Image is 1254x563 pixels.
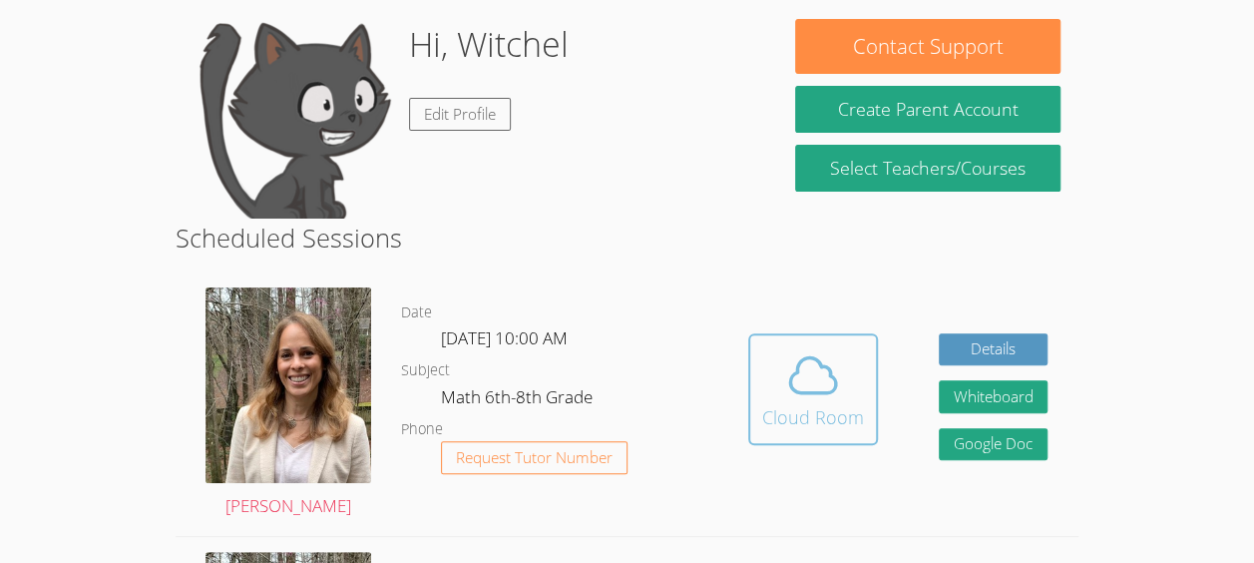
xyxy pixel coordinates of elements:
a: Edit Profile [409,98,511,131]
dt: Date [401,300,432,325]
span: [DATE] 10:00 AM [441,326,568,349]
a: [PERSON_NAME] [206,287,371,520]
img: default.png [194,19,393,219]
div: Cloud Room [762,403,864,431]
h2: Scheduled Sessions [176,219,1078,257]
img: avatar.png [206,287,371,483]
button: Request Tutor Number [441,441,627,474]
a: Select Teachers/Courses [795,145,1059,192]
button: Cloud Room [748,333,878,445]
a: Google Doc [939,428,1048,461]
button: Whiteboard [939,380,1048,413]
dt: Phone [401,417,443,442]
a: Details [939,333,1048,366]
button: Create Parent Account [795,86,1059,133]
h1: Hi, Witchel [409,19,569,70]
dt: Subject [401,358,450,383]
dd: Math 6th-8th Grade [441,383,597,417]
span: Request Tutor Number [456,450,613,465]
button: Contact Support [795,19,1059,74]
